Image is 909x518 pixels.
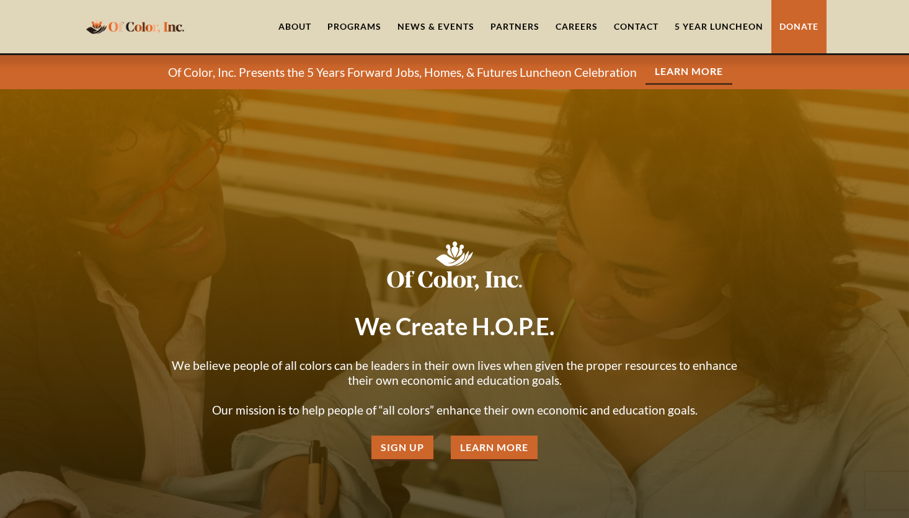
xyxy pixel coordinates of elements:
[327,20,381,33] div: Programs
[168,65,637,80] p: Of Color, Inc. Presents the 5 Years Forward Jobs, Homes, & Futures Luncheon Celebration
[645,59,732,85] a: Learn More
[355,312,555,340] strong: We Create H.O.P.E.
[451,436,538,461] a: Learn More
[82,12,188,41] a: home
[371,436,433,461] a: Sign Up
[163,358,746,418] p: We believe people of all colors can be leaders in their own lives when given the proper resources...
